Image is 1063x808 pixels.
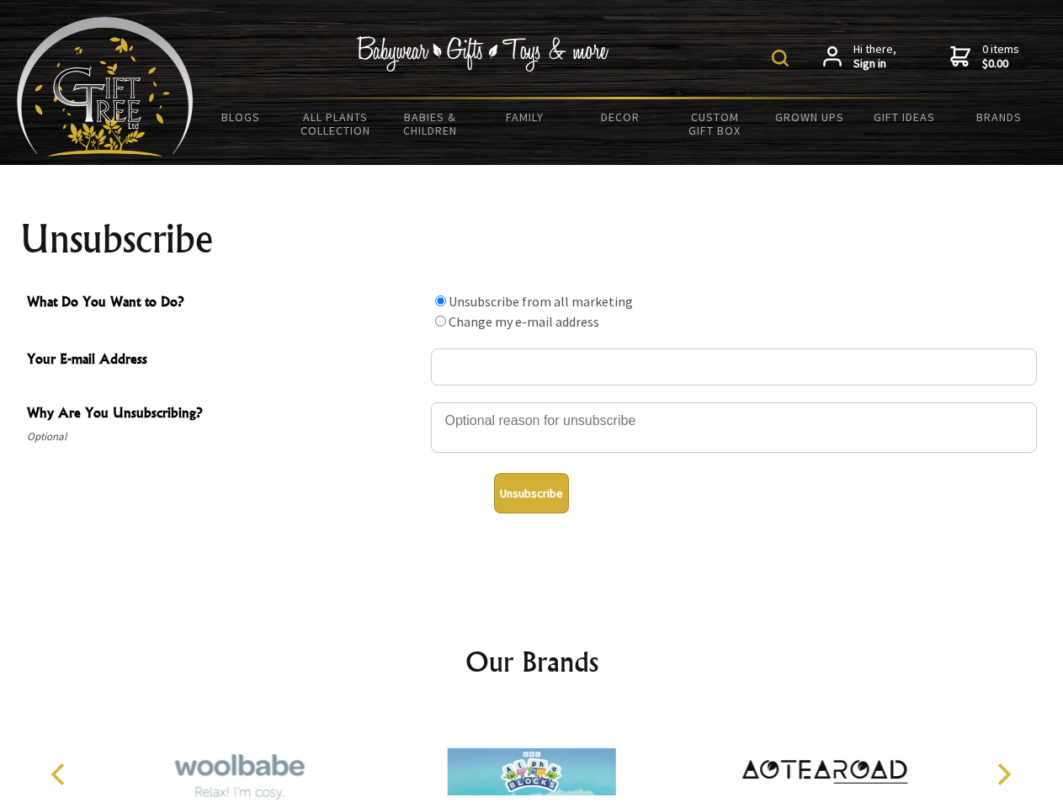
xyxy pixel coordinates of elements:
[572,99,667,135] a: Decor
[383,99,478,148] a: Babies & Children
[857,99,952,135] a: Gift Ideas
[667,99,763,148] a: Custom Gift Box
[17,17,194,157] img: Babyware - Gifts - Toys and more...
[449,293,633,310] label: Unsubscribe from all marketing
[950,42,1019,72] a: 0 items$0.00
[853,56,896,72] strong: Sign in
[431,402,1037,453] textarea: Why Are You Unsubscribing?
[982,56,1019,72] strong: $0.00
[478,99,573,135] a: Family
[823,42,896,72] a: Hi there,Sign in
[494,473,569,513] button: Unsubscribe
[431,348,1037,385] input: Your E-mail Address
[289,99,384,148] a: All Plants Collection
[985,756,1022,793] button: Next
[27,348,423,373] span: Your E-mail Address
[194,99,289,135] a: BLOGS
[357,36,609,72] img: Babywear - Gifts - Toys & more
[435,316,446,327] input: What Do You Want to Do?
[982,41,1019,72] span: 0 items
[772,50,789,66] img: product search
[853,42,896,72] span: Hi there,
[20,219,1044,259] h1: Unsubscribe
[27,402,423,427] span: Why Are You Unsubscribing?
[34,641,1030,682] h2: Our Brands
[27,291,423,316] span: What Do You Want to Do?
[435,295,446,306] input: What Do You Want to Do?
[762,99,857,135] a: Grown Ups
[449,313,599,330] label: Change my e-mail address
[27,427,423,447] span: Optional
[42,756,79,793] button: Previous
[952,99,1047,135] a: Brands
